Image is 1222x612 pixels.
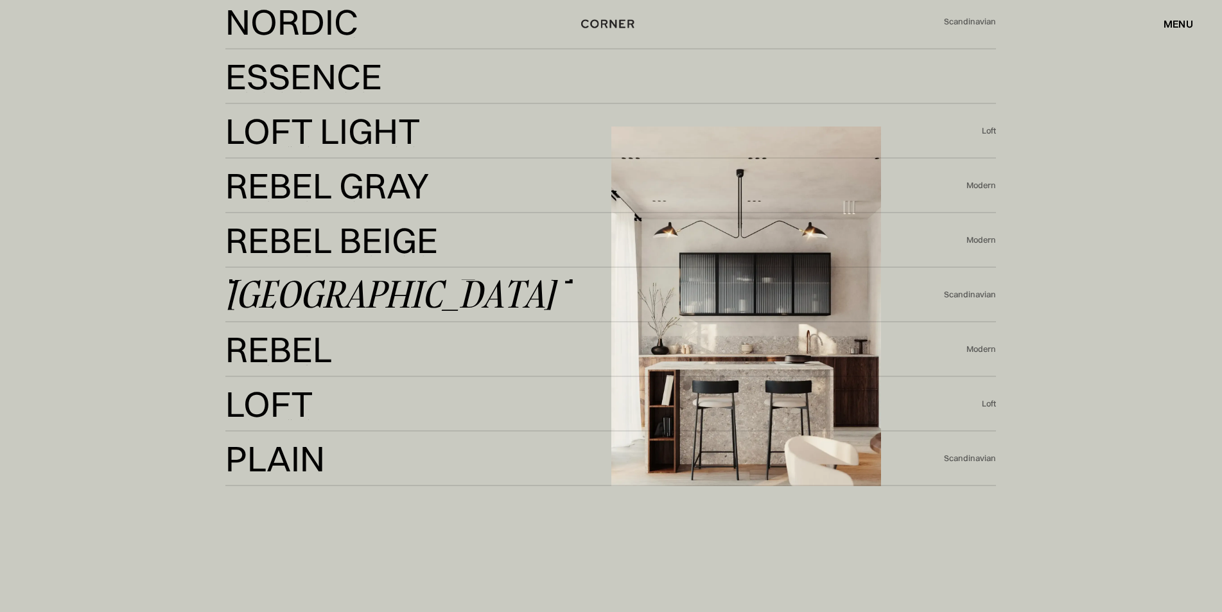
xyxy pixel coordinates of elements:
[225,170,966,202] a: Rebel GrayRebel Gray
[225,364,322,395] div: Rebel
[944,453,996,464] div: Scandinavian
[1151,13,1193,35] div: menu
[225,116,421,146] div: Loft Light
[982,125,996,137] div: Loft
[225,116,982,147] a: Loft LightLoft Light
[1164,19,1193,29] div: menu
[225,146,408,177] div: Loft Light
[966,234,996,246] div: Modern
[225,419,303,450] div: Loft
[225,389,982,420] a: LoftLoft
[225,443,944,475] a: PlainPlain
[225,443,325,474] div: Plain
[966,344,996,355] div: Modern
[225,255,420,286] div: Rebel Beige
[565,15,657,32] a: home
[225,279,555,310] div: [GEOGRAPHIC_DATA]
[225,334,966,365] a: RebelRebel
[225,200,416,231] div: Rebel Gray
[982,398,996,410] div: Loft
[225,170,429,201] div: Rebel Gray
[225,389,313,419] div: Loft
[225,225,438,256] div: Rebel Beige
[966,180,996,191] div: Modern
[944,289,996,301] div: Scandinavian
[225,61,996,92] a: EssenceEssence
[225,225,966,256] a: Rebel BeigeRebel Beige
[225,473,320,504] div: Plain
[225,279,944,311] a: [GEOGRAPHIC_DATA][GEOGRAPHIC_DATA]
[225,61,382,92] div: Essence
[225,91,360,122] div: Essence
[225,334,332,365] div: Rebel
